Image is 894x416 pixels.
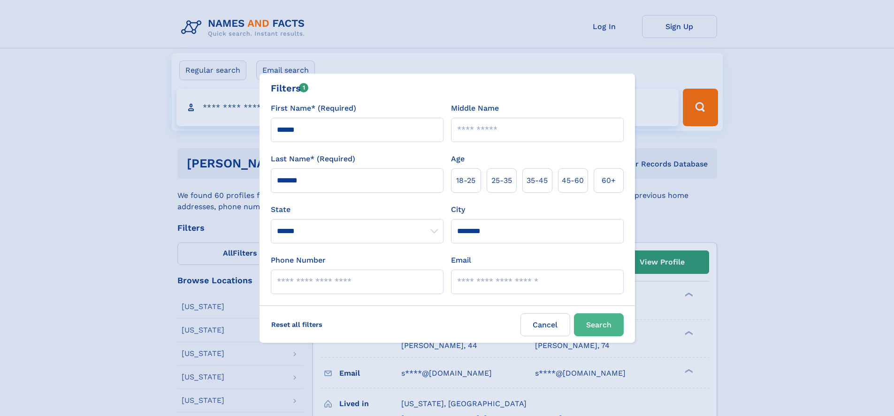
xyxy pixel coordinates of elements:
[451,204,465,215] label: City
[456,175,475,186] span: 18‑25
[271,103,356,114] label: First Name* (Required)
[527,175,548,186] span: 35‑45
[271,255,326,266] label: Phone Number
[520,313,570,336] label: Cancel
[562,175,584,186] span: 45‑60
[491,175,512,186] span: 25‑35
[602,175,616,186] span: 60+
[271,153,355,165] label: Last Name* (Required)
[271,81,309,95] div: Filters
[451,103,499,114] label: Middle Name
[265,313,329,336] label: Reset all filters
[271,204,443,215] label: State
[451,255,471,266] label: Email
[451,153,465,165] label: Age
[574,313,624,336] button: Search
